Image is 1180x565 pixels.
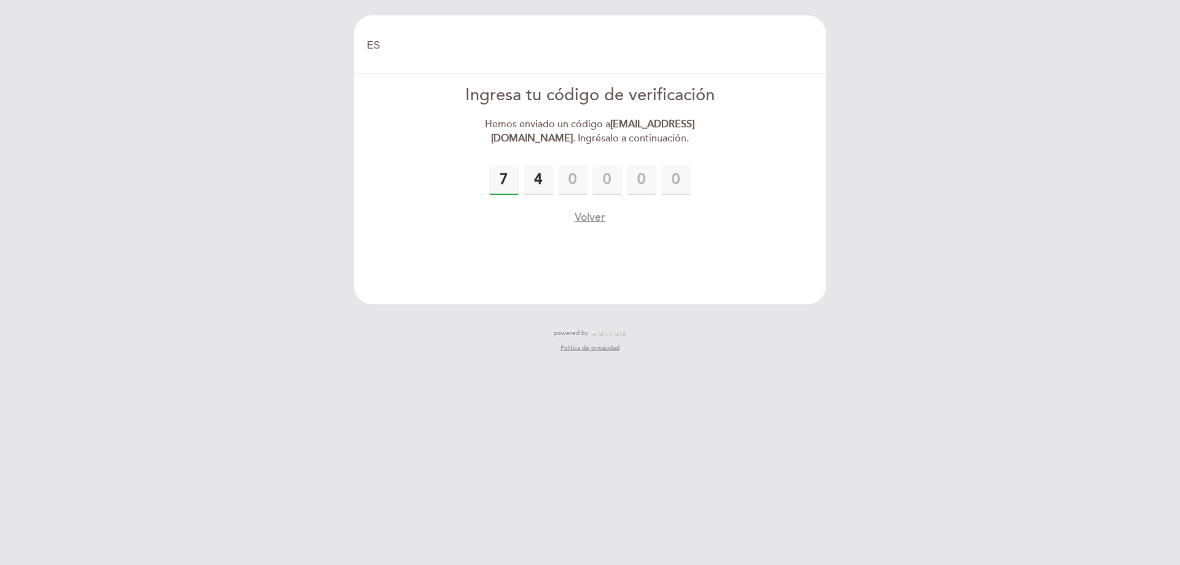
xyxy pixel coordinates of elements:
[560,344,619,352] a: Política de privacidad
[449,84,731,108] div: Ingresa tu código de verificación
[449,117,731,146] div: Hemos enviado un código a . Ingrésalo a continuación.
[491,118,695,144] strong: [EMAIL_ADDRESS][DOMAIN_NAME]
[591,330,626,336] img: MEITRE
[627,165,656,195] input: 0
[524,165,553,195] input: 0
[489,165,519,195] input: 0
[554,329,588,338] span: powered by
[558,165,588,195] input: 0
[575,210,605,225] button: Volver
[661,165,691,195] input: 0
[554,329,626,338] a: powered by
[592,165,622,195] input: 0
